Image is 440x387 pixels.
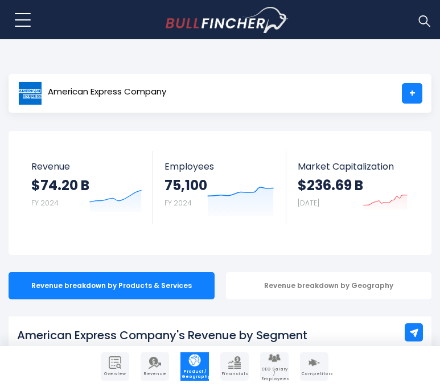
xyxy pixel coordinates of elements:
a: Market Capitalization $236.69 B [DATE] [286,151,419,224]
small: FY 2024 [31,198,59,208]
a: + [402,83,422,104]
span: Revenue [31,161,142,172]
span: Product / Geography [182,369,208,379]
strong: $74.20 B [31,176,89,194]
a: American Express Company [18,83,167,104]
small: [DATE] [298,198,319,208]
span: CEO Salary / Employees [261,367,287,381]
a: Company Revenue [141,352,169,381]
a: Company Competitors [300,352,328,381]
div: Revenue breakdown by Geography [226,272,432,299]
strong: $236.69 B [298,176,363,194]
a: Go to homepage [166,7,288,33]
span: Overview [102,372,128,376]
a: Revenue $74.20 B FY 2024 [20,151,153,224]
small: FY 2024 [165,198,192,208]
span: American Express Company [48,87,166,97]
img: Bullfincher logo [166,7,289,33]
span: Revenue [142,372,168,376]
a: Employees 75,100 FY 2024 [153,151,285,224]
span: Market Capitalization [298,161,408,172]
a: Company Employees [260,352,289,381]
h1: American Express Company's Revenue by Segment [17,327,423,344]
a: Company Product/Geography [180,352,209,381]
a: Company Financials [220,352,249,381]
span: Employees [165,161,274,172]
a: Company Overview [101,352,129,381]
img: AXP logo [18,81,42,105]
span: Competitors [301,372,327,376]
span: Financials [221,372,248,376]
div: Revenue breakdown by Products & Services [9,272,215,299]
strong: 75,100 [165,176,207,194]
